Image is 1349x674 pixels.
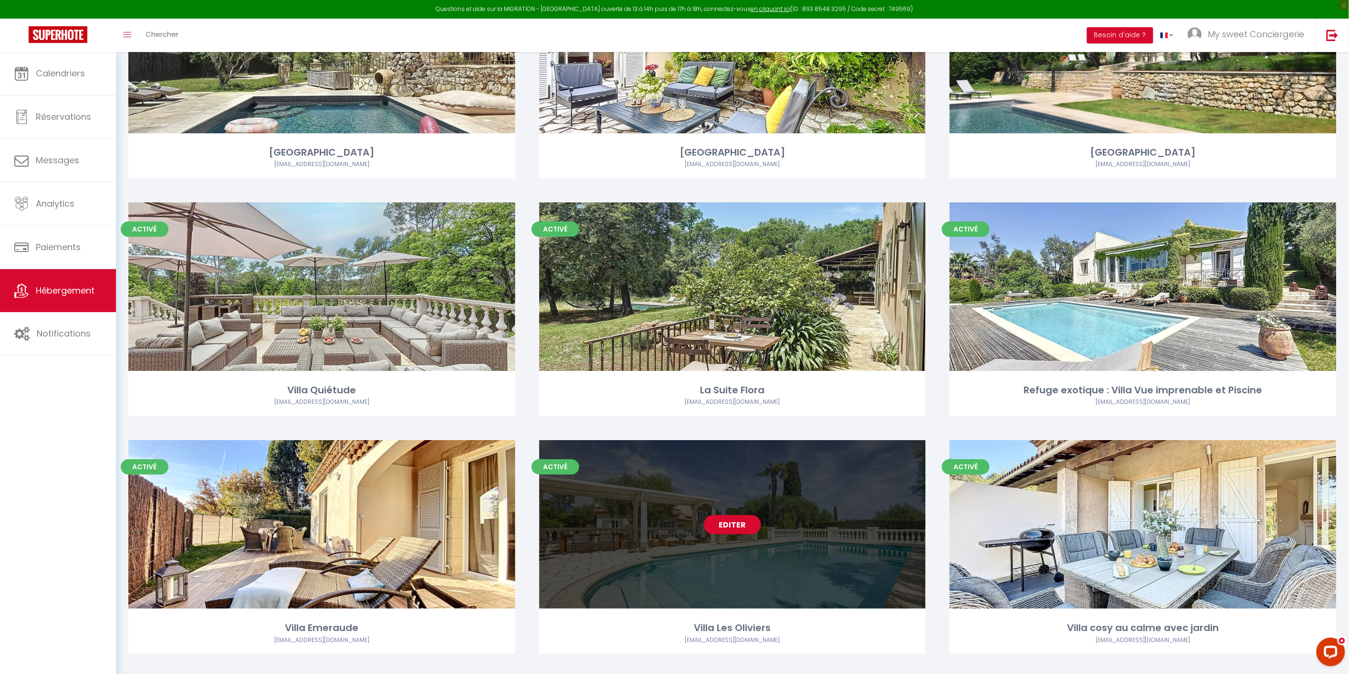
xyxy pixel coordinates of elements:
[146,29,178,39] span: Chercher
[942,221,990,237] span: Activé
[704,515,761,534] a: Editer
[128,160,515,169] div: Airbnb
[37,327,91,339] span: Notifications
[1327,29,1339,41] img: logout
[950,398,1337,407] div: Airbnb
[950,145,1337,160] div: [GEOGRAPHIC_DATA]
[128,621,515,635] div: Villa Emeraude
[704,277,761,296] a: Editer
[539,636,926,645] div: Airbnb
[539,383,926,398] div: La Suite Flora
[950,383,1337,398] div: Refuge exotique : Villa Vue imprenable et Piscine
[128,383,515,398] div: Villa Quiétude
[1115,277,1172,296] a: Editer
[121,221,168,237] span: Activé
[539,398,926,407] div: Airbnb
[293,277,350,296] a: Editer
[532,221,579,237] span: Activé
[36,198,74,210] span: Analytics
[942,459,990,474] span: Activé
[36,241,81,253] span: Paiements
[532,459,579,474] span: Activé
[138,19,186,52] a: Chercher
[293,515,350,534] a: Editer
[1188,27,1202,42] img: ...
[1115,515,1172,534] a: Editer
[950,621,1337,635] div: Villa cosy au calme avec jardin
[1309,634,1349,674] iframe: LiveChat chat widget
[36,67,85,79] span: Calendriers
[36,284,94,296] span: Hébergement
[1087,27,1153,43] button: Besoin d'aide ?
[539,621,926,635] div: Villa Les Oliviers
[1181,19,1317,52] a: ... My sweet Conciergerie
[128,145,515,160] div: [GEOGRAPHIC_DATA]
[121,459,168,474] span: Activé
[950,160,1337,169] div: Airbnb
[36,111,91,123] span: Réservations
[128,636,515,645] div: Airbnb
[539,160,926,169] div: Airbnb
[1208,28,1305,40] span: My sweet Conciergerie
[29,26,87,43] img: Super Booking
[36,154,79,166] span: Messages
[539,145,926,160] div: [GEOGRAPHIC_DATA]
[128,398,515,407] div: Airbnb
[751,5,790,13] a: en cliquant ici
[950,636,1337,645] div: Airbnb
